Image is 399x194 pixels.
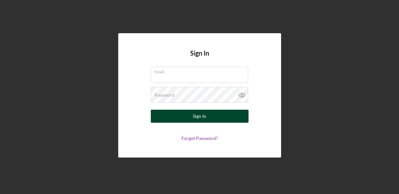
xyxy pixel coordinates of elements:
label: Password [154,92,174,98]
a: Forgot Password? [181,135,218,141]
h4: Sign In [190,49,209,67]
button: Sign In [151,110,249,123]
label: Email [154,67,248,74]
div: Sign In [193,110,206,123]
